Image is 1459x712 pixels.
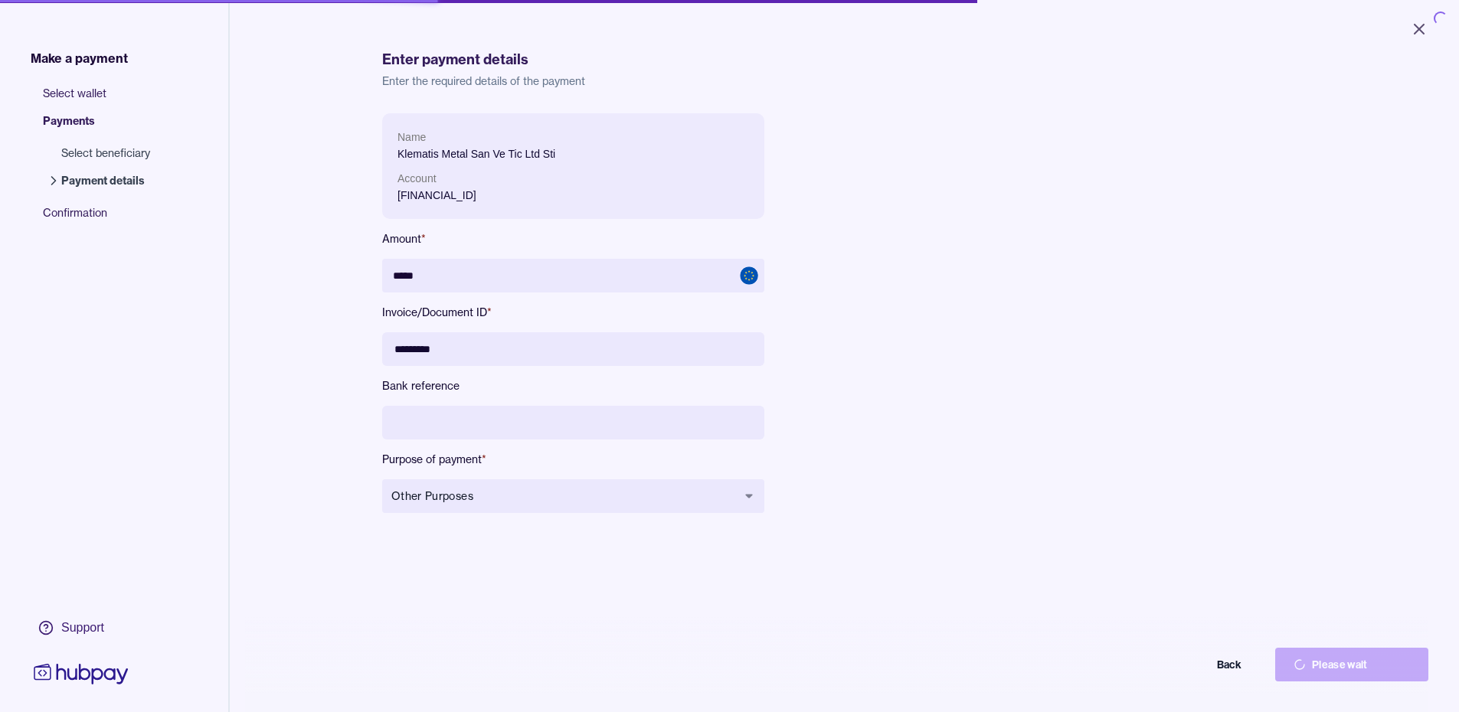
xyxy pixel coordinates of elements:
[382,73,1307,89] p: Enter the required details of the payment
[382,231,764,247] label: Amount
[61,619,104,636] div: Support
[1392,12,1447,46] button: Close
[31,49,128,67] span: Make a payment
[397,187,749,204] p: [FINANCIAL_ID]
[382,378,764,394] label: Bank reference
[61,173,150,188] span: Payment details
[397,145,749,162] p: Klematis Metal San Ve Tic Ltd Sti
[31,612,132,644] a: Support
[382,49,1307,70] h1: Enter payment details
[397,129,749,145] p: Name
[391,488,737,504] span: Other Purposes
[43,86,165,113] span: Select wallet
[43,205,165,233] span: Confirmation
[1107,648,1260,681] button: Back
[43,113,165,141] span: Payments
[61,145,150,161] span: Select beneficiary
[397,170,749,187] p: Account
[382,305,764,320] label: Invoice/Document ID
[382,452,764,467] label: Purpose of payment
